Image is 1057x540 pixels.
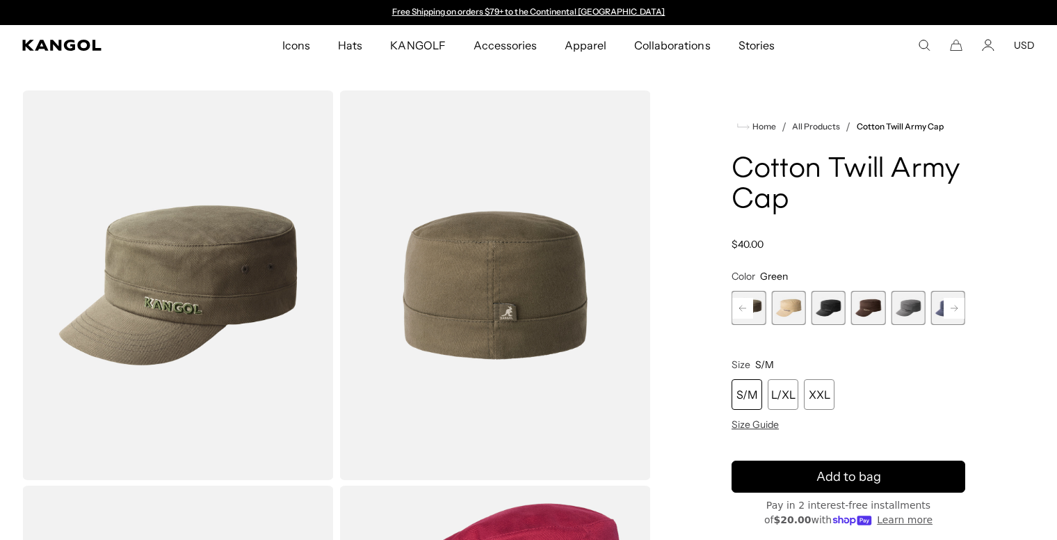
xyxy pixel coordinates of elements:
[737,120,776,133] a: Home
[732,270,755,283] span: Color
[891,291,925,325] label: Grey
[982,39,994,51] a: Account
[840,118,850,135] li: /
[931,291,965,325] div: 7 of 9
[755,358,774,371] span: S/M
[620,25,724,65] a: Collaborations
[771,291,805,325] div: 3 of 9
[732,154,965,216] h1: Cotton Twill Army Cap
[551,25,620,65] a: Apparel
[385,7,672,18] slideshow-component: Announcement bar
[812,291,846,325] div: 4 of 9
[739,25,775,65] span: Stories
[816,468,881,486] span: Add to bag
[634,25,710,65] span: Collaborations
[725,25,789,65] a: Stories
[776,118,786,135] li: /
[812,291,846,325] label: Black
[22,90,334,480] img: color-green
[474,25,537,65] span: Accessories
[339,90,651,480] img: color-green
[732,291,766,325] div: 2 of 9
[732,118,965,135] nav: breadcrumbs
[268,25,324,65] a: Icons
[1014,39,1035,51] button: USD
[732,379,762,410] div: S/M
[282,25,310,65] span: Icons
[732,291,766,325] label: Green
[750,122,776,132] span: Home
[857,122,944,132] a: Cotton Twill Army Cap
[931,291,965,325] label: Navy
[324,25,376,65] a: Hats
[792,122,840,132] a: All Products
[950,39,962,51] button: Cart
[760,270,788,283] span: Green
[390,25,445,65] span: KANGOLF
[376,25,459,65] a: KANGOLF
[565,25,606,65] span: Apparel
[768,379,798,410] div: L/XL
[732,418,779,431] span: Size Guide
[891,291,925,325] div: 6 of 9
[804,379,834,410] div: XXL
[385,7,672,18] div: 1 of 2
[338,25,362,65] span: Hats
[918,39,930,51] summary: Search here
[771,291,805,325] label: Beige
[851,291,885,325] label: Brown
[22,40,186,51] a: Kangol
[732,461,965,493] button: Add to bag
[460,25,551,65] a: Accessories
[392,6,665,17] a: Free Shipping on orders $79+ to the Continental [GEOGRAPHIC_DATA]
[732,358,750,371] span: Size
[851,291,885,325] div: 5 of 9
[732,238,764,251] span: $40.00
[385,7,672,18] div: Announcement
